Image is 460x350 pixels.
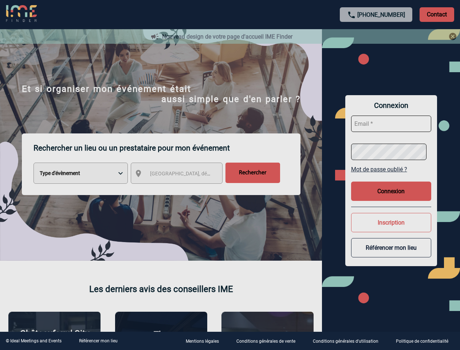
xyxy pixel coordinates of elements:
a: Conditions générales d'utilisation [307,338,390,345]
p: Mentions légales [186,339,219,344]
a: Référencer mon lieu [79,338,118,343]
p: Politique de confidentialité [396,339,448,344]
p: Conditions générales de vente [236,339,295,344]
p: Conditions générales d'utilisation [313,339,378,344]
a: Politique de confidentialité [390,338,460,345]
div: © Ideal Meetings and Events [6,338,62,343]
a: Conditions générales de vente [231,338,307,345]
a: Mentions légales [180,338,231,345]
